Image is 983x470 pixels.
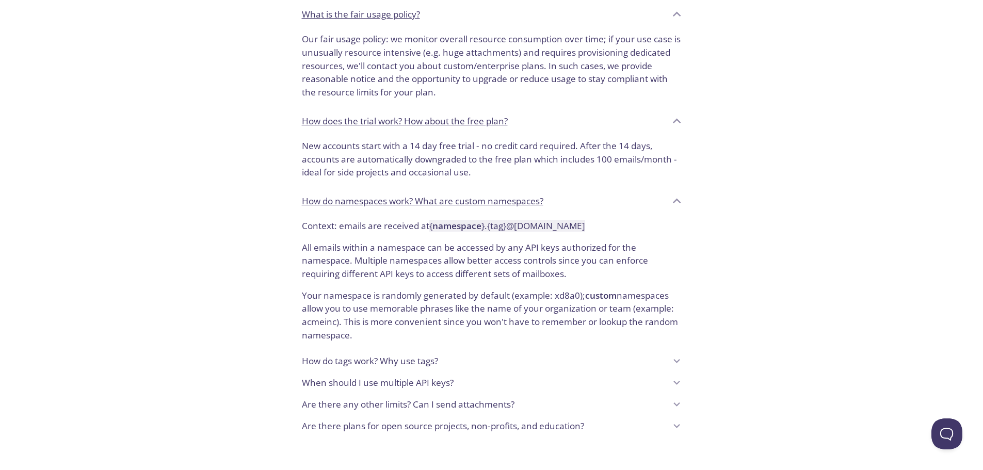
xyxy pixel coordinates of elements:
[294,215,690,350] div: How do namespaces work? What are custom namespaces?
[429,220,585,232] code: { } . { tag } @[DOMAIN_NAME]
[302,398,514,411] p: Are there any other limits? Can I send attachments?
[294,107,690,135] div: How does the trial work? How about the free plan?
[302,281,682,342] p: Your namespace is randomly generated by default (example: xd8a0); namespaces allow you to use mem...
[294,415,690,437] div: Are there plans for open source projects, non-profits, and education?
[302,219,682,233] p: Context: emails are received at
[294,135,690,187] div: How does the trial work? How about the free plan?
[302,233,682,281] p: All emails within a namespace can be accessed by any API keys authorized for the namespace. Multi...
[294,372,690,394] div: When should I use multiple API keys?
[432,220,481,232] strong: namespace
[302,139,682,179] p: New accounts start with a 14 day free trial - no credit card required. After the 14 days, account...
[294,350,690,372] div: How do tags work? Why use tags?
[585,289,617,301] strong: custom
[294,187,690,215] div: How do namespaces work? What are custom namespaces?
[302,419,584,433] p: Are there plans for open source projects, non-profits, and education?
[302,33,682,99] p: Our fair usage policy: we monitor overall resource consumption over time; if your use case is unu...
[931,418,962,449] iframe: Help Scout Beacon - Open
[302,195,543,208] p: How do namespaces work? What are custom namespaces?
[302,115,508,128] p: How does the trial work? How about the free plan?
[302,376,454,390] p: When should I use multiple API keys?
[294,394,690,415] div: Are there any other limits? Can I send attachments?
[294,1,690,28] div: What is the fair usage policy?
[302,354,438,368] p: How do tags work? Why use tags?
[302,8,420,21] p: What is the fair usage policy?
